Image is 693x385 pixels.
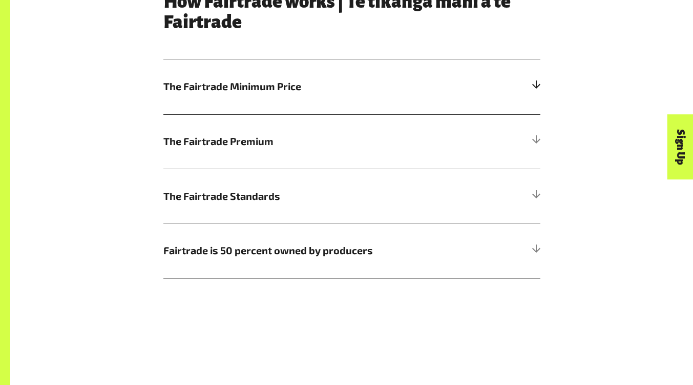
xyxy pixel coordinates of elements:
[163,134,446,149] span: The Fairtrade Premium
[163,243,446,258] span: Fairtrade is 50 percent owned by producers
[163,189,446,204] span: The Fairtrade Standards
[163,79,446,94] span: The Fairtrade Minimum Price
